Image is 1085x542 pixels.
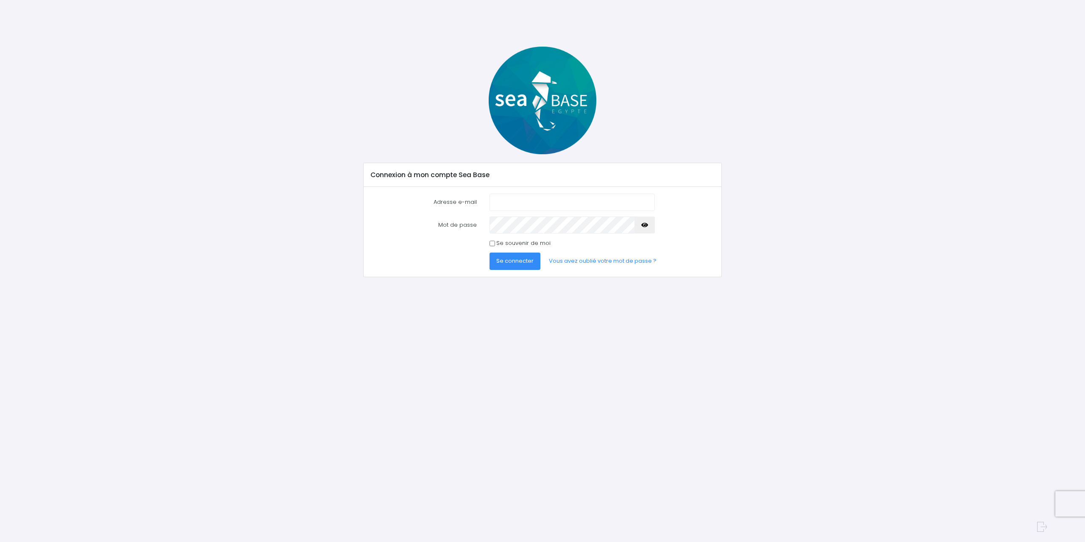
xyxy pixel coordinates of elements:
[496,257,534,265] span: Se connecter
[542,253,663,270] a: Vous avez oublié votre mot de passe ?
[496,239,551,247] label: Se souvenir de moi
[364,217,483,233] label: Mot de passe
[490,253,540,270] button: Se connecter
[364,194,483,211] label: Adresse e-mail
[364,163,721,187] div: Connexion à mon compte Sea Base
